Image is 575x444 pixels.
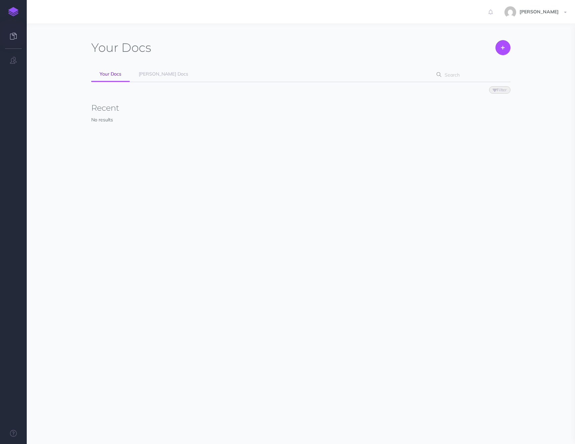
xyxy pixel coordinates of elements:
span: [PERSON_NAME] [516,9,562,15]
img: logo-mark.svg [8,7,18,16]
a: Your Docs [91,67,130,82]
input: Search [443,69,500,81]
button: Filter [489,86,510,94]
p: No results [91,116,510,123]
h3: Recent [91,104,510,112]
img: a60121ea7cc2654b1867b7dee3183553.jpg [504,6,516,18]
span: Your [91,40,118,55]
span: Your Docs [100,71,121,77]
a: [PERSON_NAME] Docs [130,67,197,82]
span: [PERSON_NAME] Docs [139,71,188,77]
h1: Docs [91,40,151,55]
